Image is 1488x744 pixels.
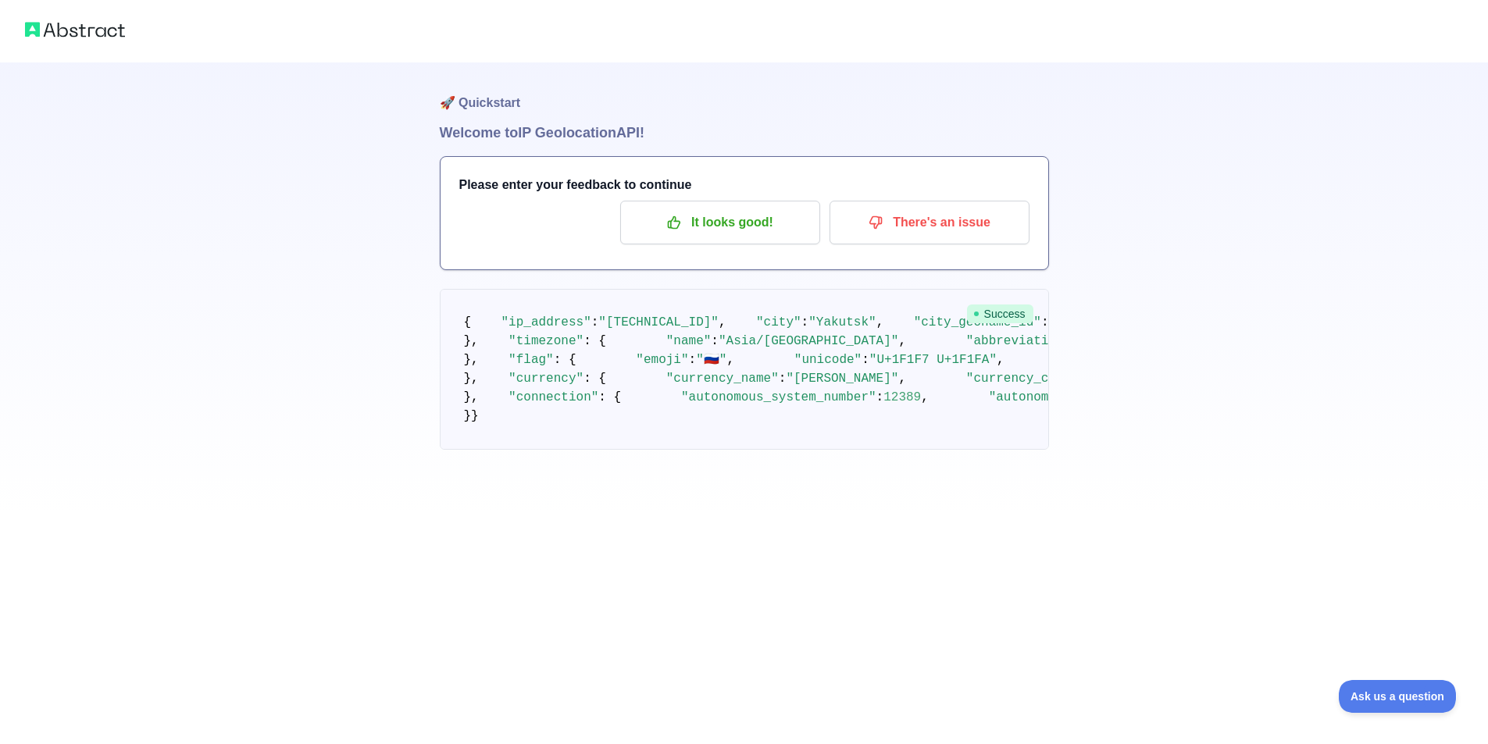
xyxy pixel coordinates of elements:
iframe: Toggle Customer Support [1339,680,1457,713]
span: { [464,315,472,329]
span: , [726,353,734,367]
span: : [862,353,869,367]
span: "abbreviation" [966,334,1071,348]
span: "[TECHNICAL_ID]" [598,315,719,329]
button: There's an issue [830,201,1029,244]
span: : [689,353,697,367]
span: : [801,315,809,329]
span: : [1041,315,1049,329]
span: : [876,390,884,404]
span: : [779,372,787,386]
span: , [876,315,884,329]
span: "autonomous_system_organization" [989,390,1229,404]
span: "ip_address" [501,315,591,329]
span: "city" [756,315,801,329]
span: : { [583,372,606,386]
h3: Please enter your feedback to continue [459,176,1029,194]
span: "currency_name" [666,372,779,386]
span: "🇷🇺" [696,353,726,367]
span: "name" [666,334,712,348]
span: , [921,390,929,404]
h1: Welcome to IP Geolocation API! [440,122,1049,144]
p: It looks good! [632,209,808,236]
span: : { [583,334,606,348]
span: "currency_code" [966,372,1079,386]
span: "U+1F1F7 U+1F1FA" [869,353,997,367]
span: , [719,315,726,329]
span: , [997,353,1004,367]
span: "currency" [508,372,583,386]
span: : { [554,353,576,367]
h1: 🚀 Quickstart [440,62,1049,122]
img: Abstract logo [25,19,125,41]
span: Success [967,304,1033,323]
span: "Yakutsk" [808,315,876,329]
span: "emoji" [636,353,688,367]
button: It looks good! [620,201,820,244]
span: "unicode" [794,353,862,367]
span: "timezone" [508,334,583,348]
span: : [711,334,719,348]
span: , [898,372,906,386]
span: "autonomous_system_number" [681,390,876,404]
p: There's an issue [841,209,1018,236]
span: "connection" [508,390,598,404]
span: : { [598,390,621,404]
span: "Asia/[GEOGRAPHIC_DATA]" [719,334,898,348]
span: : [591,315,599,329]
span: 12389 [883,390,921,404]
span: "city_geoname_id" [914,315,1041,329]
span: , [898,334,906,348]
span: "[PERSON_NAME]" [786,372,898,386]
span: "flag" [508,353,554,367]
